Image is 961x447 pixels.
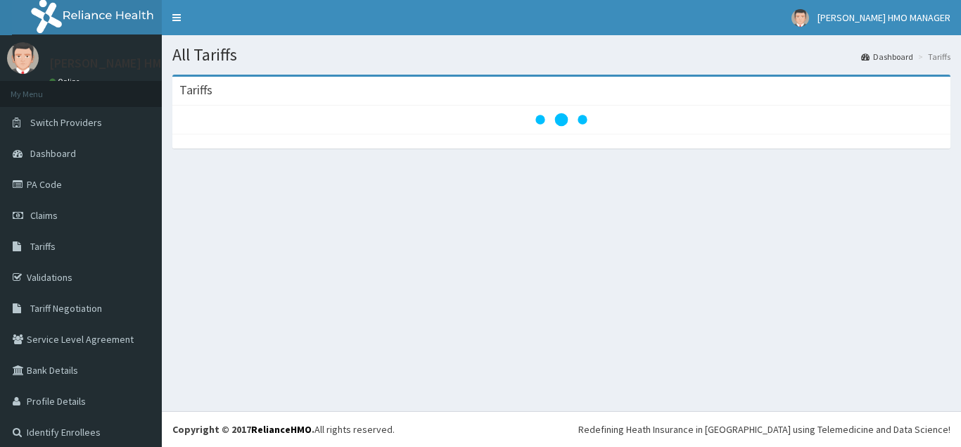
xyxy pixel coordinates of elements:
[30,147,76,160] span: Dashboard
[578,422,950,436] div: Redefining Heath Insurance in [GEOGRAPHIC_DATA] using Telemedicine and Data Science!
[533,92,590,148] svg: audio-loading
[49,57,224,70] p: [PERSON_NAME] HMO MANAGER
[30,302,102,315] span: Tariff Negotiation
[30,240,56,253] span: Tariffs
[172,423,314,436] strong: Copyright © 2017 .
[172,46,950,64] h1: All Tariffs
[162,411,961,447] footer: All rights reserved.
[30,116,102,129] span: Switch Providers
[251,423,312,436] a: RelianceHMO
[49,77,83,87] a: Online
[915,51,950,63] li: Tariffs
[861,51,913,63] a: Dashboard
[30,209,58,222] span: Claims
[817,11,950,24] span: [PERSON_NAME] HMO MANAGER
[791,9,809,27] img: User Image
[7,42,39,74] img: User Image
[179,84,212,96] h3: Tariffs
